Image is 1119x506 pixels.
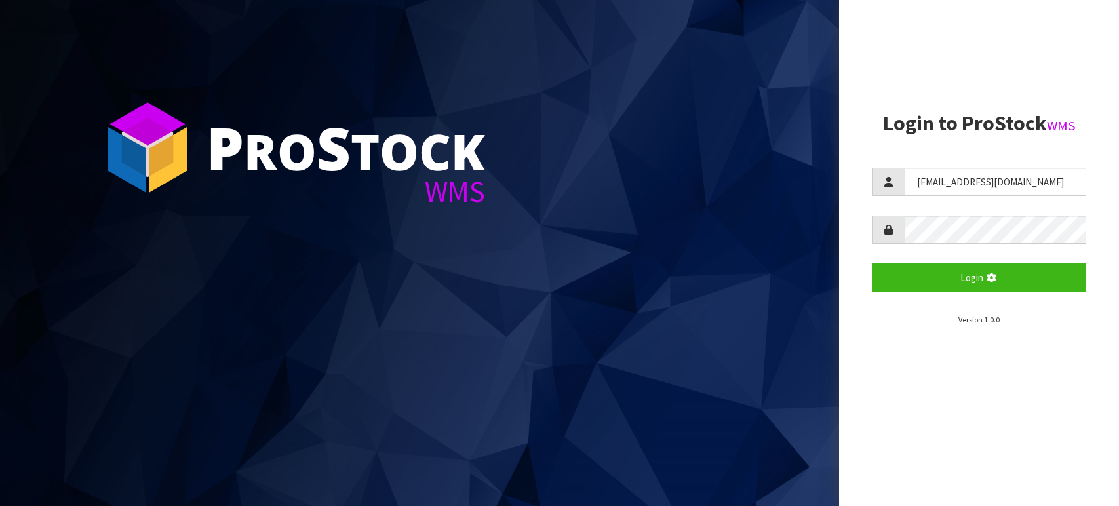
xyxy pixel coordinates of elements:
small: WMS [1047,117,1076,134]
h2: Login to ProStock [872,112,1086,135]
span: P [206,107,244,187]
button: Login [872,263,1086,292]
small: Version 1.0.0 [958,315,1000,324]
input: Username [905,168,1086,196]
div: WMS [206,177,485,206]
span: S [317,107,351,187]
img: ProStock Cube [98,98,197,197]
div: ro tock [206,118,485,177]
